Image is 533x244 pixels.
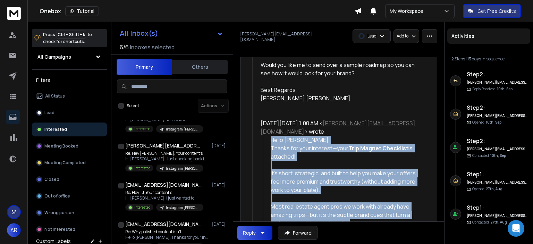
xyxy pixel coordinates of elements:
[44,127,67,132] p: Interested
[32,123,107,136] button: Interested
[271,144,422,161] div: Thanks for your interest—your is attached!
[348,144,408,152] strong: Trip Magnet Checklist
[467,170,527,178] h6: Step 1 :
[237,226,272,240] button: Reply
[125,156,209,162] p: Hi [PERSON_NAME], Just checking back in—I’d
[451,56,465,62] span: 2 Steps
[43,31,92,45] p: Press to check for shortcuts.
[243,229,256,236] div: Reply
[490,153,506,158] span: 10th, Sep
[240,31,337,42] p: [PERSON_NAME][EMAIL_ADDRESS][DOMAIN_NAME]
[134,166,151,171] p: Interested
[497,86,513,91] span: 10th, Sep
[32,139,107,153] button: Meeting Booked
[125,221,202,228] h1: [EMAIL_ADDRESS][DOMAIN_NAME]
[486,120,501,125] span: 10th, Sep
[447,28,530,44] div: Activities
[261,61,422,77] div: Would you like me to send over a sample roadmap so you can see how it would look for your brand?
[32,206,107,220] button: Wrong person
[125,142,202,149] h1: [PERSON_NAME][EMAIL_ADDRESS][DOMAIN_NAME]
[467,180,527,185] h6: [PERSON_NAME][EMAIL_ADDRESS][DOMAIN_NAME]
[261,86,422,94] div: Best Regards,
[467,213,527,218] h6: [PERSON_NAME][EMAIL_ADDRESS][DOMAIN_NAME]
[367,33,377,39] p: Lead
[166,166,199,171] p: Instagram [PERSON_NAME]- RE - ([DATE]-[DATE] | Data)
[32,222,107,236] button: Not Interested
[45,93,65,99] p: All Status
[32,189,107,203] button: Out of office
[467,103,527,112] h6: Step 2 :
[57,31,86,39] span: Ctrl + Shift + k
[7,223,21,237] button: AR
[125,151,209,156] p: Re: Hey [PERSON_NAME], Your content’s
[467,137,527,145] h6: Step 2 :
[32,89,107,103] button: All Status
[472,186,502,192] p: Opened
[44,110,54,116] p: Lead
[44,227,75,232] p: Not Interested
[32,75,107,85] h3: Filters
[65,6,99,16] button: Tutorial
[390,8,426,15] p: My Workspace
[472,220,507,225] p: Contacted
[463,4,521,18] button: Get Free Credits
[467,80,527,85] h6: [PERSON_NAME][EMAIL_ADDRESS][DOMAIN_NAME]
[44,193,70,199] p: Out of office
[120,43,129,51] span: 6 / 6
[125,117,203,123] p: Hi [PERSON_NAME], Yes, I’d love
[467,56,505,62] span: 13 days in sequence
[32,106,107,120] button: Lead
[467,70,527,78] h6: Step 2 :
[212,221,227,227] p: [DATE]
[261,94,422,102] div: [PERSON_NAME] [PERSON_NAME]
[32,50,107,64] button: All Campaigns
[271,136,422,144] div: Hello [PERSON_NAME],
[130,43,175,51] h3: Inboxes selected
[212,182,227,188] p: [DATE]
[451,56,526,62] div: |
[467,146,527,152] h6: [PERSON_NAME][EMAIL_ADDRESS][DOMAIN_NAME]
[212,143,227,149] p: [DATE]
[127,103,139,109] label: Select
[472,153,506,158] p: Contacted
[44,210,74,216] p: Wrong person
[44,177,59,182] p: Closed
[467,203,527,212] h6: Step 1 :
[508,220,524,237] div: Open Intercom Messenger
[271,202,422,227] div: Most real estate agent pros we work with already have amazing trips—but it’s the subtle brand cue...
[472,86,513,92] p: Reply Received
[166,205,199,210] p: Instagram [PERSON_NAME]- RE - ([DATE]-[DATE] | Data)
[271,169,422,194] div: It’s short, strategic, and built to help you make your offers feel more premium and trustworthy (...
[114,26,229,40] button: All Inbox(s)
[44,160,86,166] p: Meeting Completed
[125,195,203,201] p: Hi [PERSON_NAME], I just wanted to
[32,156,107,170] button: Meeting Completed
[125,235,209,240] p: Hello [PERSON_NAME], Thanks for your interest—your
[134,205,151,210] p: Interested
[117,59,172,75] button: Primary
[261,119,422,136] div: [DATE][DATE] 1:00 AM < > wrote:
[125,190,203,195] p: Re: Hey TJ, Your content’s
[125,229,209,235] p: Re: Why polished content isn’t
[32,173,107,186] button: Closed
[120,30,158,37] h1: All Inbox(s)
[486,186,502,191] span: 27th, Aug
[490,220,507,225] span: 27th, Aug
[472,120,501,125] p: Opened
[172,59,228,75] button: Others
[40,6,355,16] div: Onebox
[278,226,318,240] button: Forward
[37,53,71,60] h1: All Campaigns
[125,182,202,188] h1: [EMAIL_ADDRESS][DOMAIN_NAME]
[467,113,527,118] h6: [PERSON_NAME][EMAIL_ADDRESS][DOMAIN_NAME]
[134,126,151,132] p: Interested
[261,119,415,135] a: [PERSON_NAME][EMAIL_ADDRESS][DOMAIN_NAME]
[44,143,78,149] p: Meeting Booked
[397,33,408,39] p: Add to
[166,127,199,132] p: Instagram [PERSON_NAME]- RE - ([DATE]-[DATE] | [DATE]-[DATE]) [E2]
[477,8,516,15] p: Get Free Credits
